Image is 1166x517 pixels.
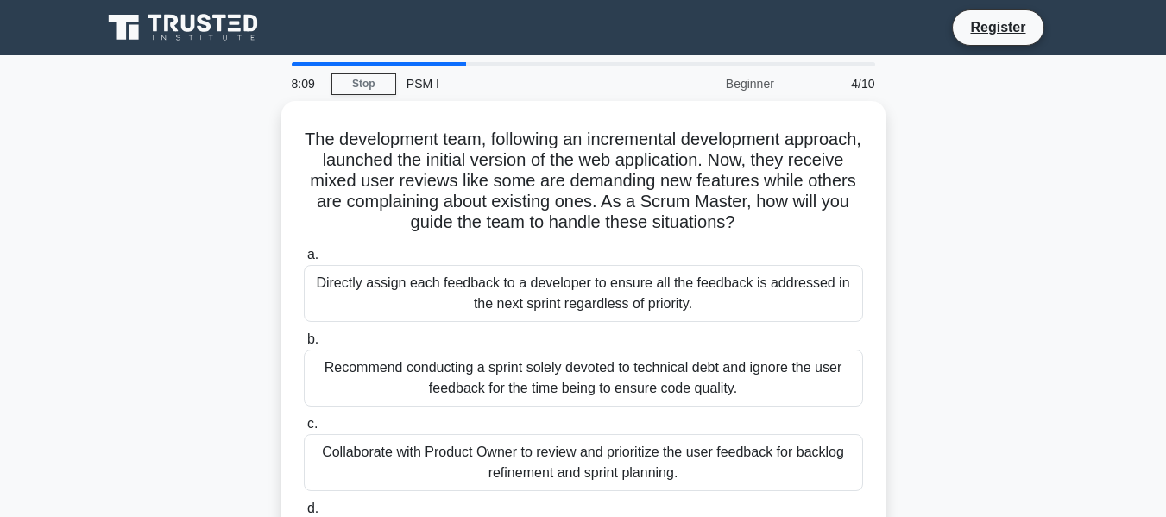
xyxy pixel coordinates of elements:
[302,129,865,234] h5: The development team, following an incremental development approach, launched the initial version...
[307,247,318,262] span: a.
[785,66,886,101] div: 4/10
[331,73,396,95] a: Stop
[307,331,318,346] span: b.
[281,66,331,101] div: 8:09
[960,16,1036,38] a: Register
[304,265,863,322] div: Directly assign each feedback to a developer to ensure all the feedback is addressed in the next ...
[633,66,785,101] div: Beginner
[396,66,633,101] div: PSM I
[304,434,863,491] div: Collaborate with Product Owner to review and prioritize the user feedback for backlog refinement ...
[304,350,863,407] div: Recommend conducting a sprint solely devoted to technical debt and ignore the user feedback for t...
[307,501,318,515] span: d.
[307,416,318,431] span: c.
